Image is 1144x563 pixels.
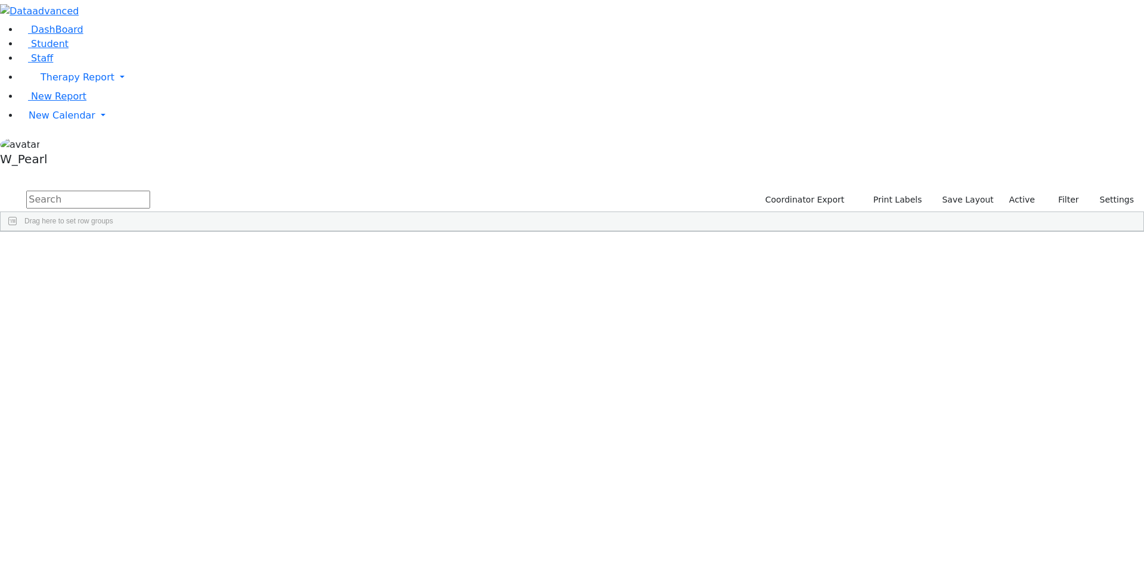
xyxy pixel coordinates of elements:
button: Print Labels [859,191,927,209]
button: Coordinator Export [757,191,850,209]
span: DashBoard [31,24,83,35]
span: Therapy Report [41,71,114,83]
a: Student [19,38,69,49]
a: DashBoard [19,24,83,35]
span: Student [31,38,69,49]
button: Settings [1084,191,1139,209]
span: New Report [31,91,86,102]
a: Therapy Report [19,66,1144,89]
span: Staff [31,52,53,64]
a: New Report [19,91,86,102]
a: New Calendar [19,104,1144,127]
span: Drag here to set row groups [24,217,113,225]
input: Search [26,191,150,209]
button: Filter [1043,191,1084,209]
a: Staff [19,52,53,64]
label: Active [1004,191,1040,209]
span: New Calendar [29,110,95,121]
button: Save Layout [937,191,999,209]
